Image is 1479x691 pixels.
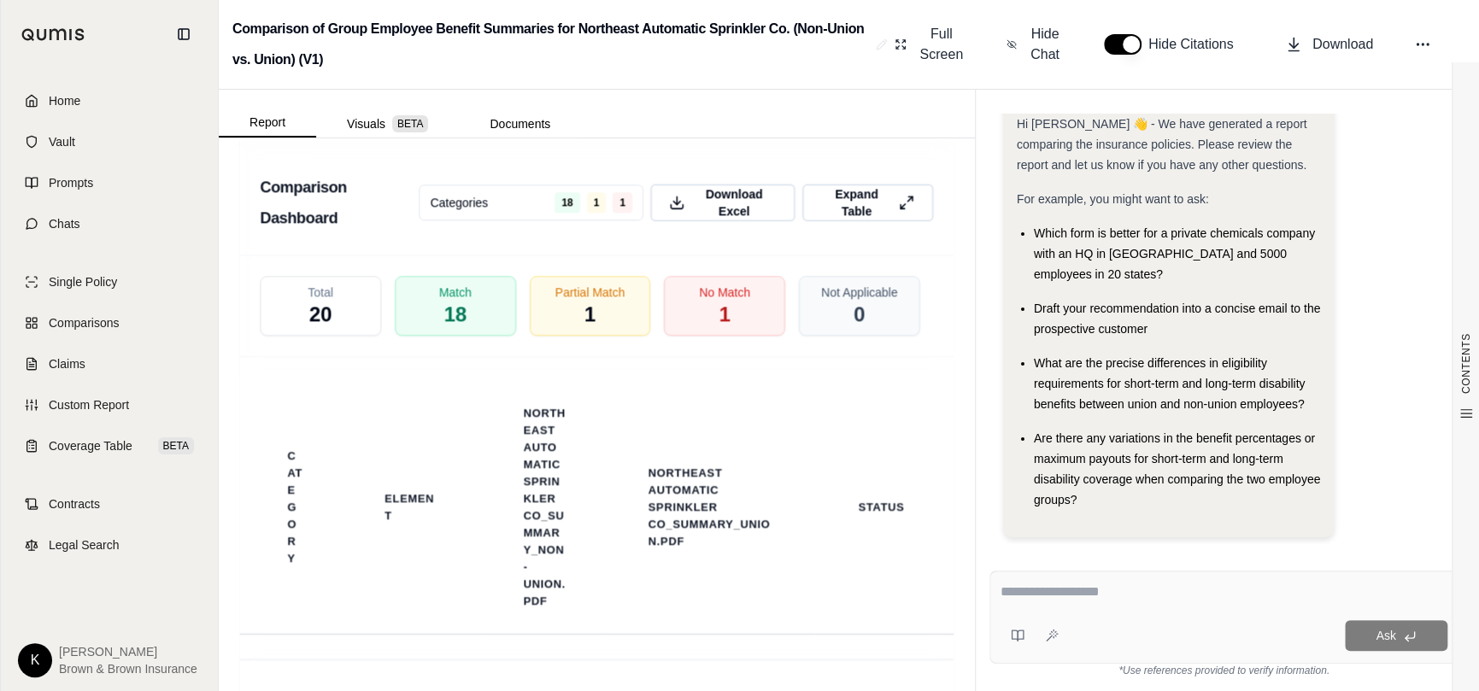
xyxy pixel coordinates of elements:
h2: Comparison of Group Employee Benefit Summaries for Northeast Automatic Sprinkler Co. (Non-Union v... [232,14,869,75]
span: Vault [49,133,75,150]
span: Custom Report [49,396,129,413]
span: What are the precise differences in eligibility requirements for short-term and long-term disabil... [1034,356,1305,411]
span: 0 [854,301,865,328]
span: Are there any variations in the benefit percentages or maximum payouts for short-term and long-te... [1034,431,1320,507]
button: Download [1278,27,1380,61]
h3: Comparison Dashboard [260,172,419,234]
span: Single Policy [49,273,117,290]
span: Partial Match [555,284,625,301]
span: Match [439,284,472,301]
th: Element [364,480,461,535]
th: NORTHEAST AUTOMATIC SPRINKLER CO_Summary_Union.pdf [628,454,795,560]
th: Category [267,437,323,577]
span: Contracts [49,495,100,512]
span: Chats [49,215,80,232]
span: No Match [699,284,750,301]
span: Coverage Table [49,437,132,454]
span: Total [308,284,333,301]
a: Contracts [11,485,208,523]
button: Report [219,108,316,138]
a: Chats [11,205,208,243]
span: Legal Search [49,536,120,553]
a: Coverage TableBETA [11,427,208,465]
span: 18 [555,193,579,214]
span: Expand Table [821,186,892,220]
button: Visuals [316,110,459,138]
span: Hi [PERSON_NAME] 👋 - We have generated a report comparing the insurance policies. Please review t... [1017,117,1307,172]
th: NORTHEAST AUTOMATIC SPRINKLER CO_Summary_Non-Union.pdf [503,395,587,620]
span: 1 [719,301,730,328]
span: Draft your recommendation into a concise email to the prospective customer [1034,302,1320,336]
span: Hide Chat [1027,24,1063,65]
button: Collapse sidebar [170,20,197,48]
button: Categories1811 [420,185,643,221]
a: Single Policy [11,263,208,301]
span: Brown & Brown Insurance [59,660,197,677]
span: [PERSON_NAME] [59,643,197,660]
span: Categories [431,195,489,212]
span: Home [49,92,80,109]
img: Qumis Logo [21,28,85,41]
div: *Use references provided to verify information. [989,664,1458,677]
span: CONTENTS [1459,333,1473,394]
a: Comparisons [11,304,208,342]
span: Hide Citations [1148,34,1244,55]
a: Custom Report [11,386,208,424]
span: Download [1312,34,1373,55]
button: Expand Table [802,184,934,222]
span: Comparisons [49,314,119,331]
span: 1 [613,193,632,214]
a: Prompts [11,164,208,202]
span: 20 [309,301,332,328]
button: Full Screen [888,17,972,72]
a: Home [11,82,208,120]
a: Legal Search [11,526,208,564]
span: Which form is better for a private chemicals company with an HQ in [GEOGRAPHIC_DATA] and 5000 emp... [1034,226,1315,281]
span: 1 [587,193,607,214]
span: 18 [444,301,467,328]
a: Claims [11,345,208,383]
button: Hide Chat [1000,17,1070,72]
button: Documents [459,110,581,138]
span: Ask [1376,629,1395,642]
span: Claims [49,355,85,372]
button: Download Excel [650,184,795,222]
span: For example, you might want to ask: [1017,192,1209,206]
span: Prompts [49,174,93,191]
span: Not Applicable [821,284,897,301]
span: 1 [584,301,596,328]
span: BETA [392,115,428,132]
a: Vault [11,123,208,161]
button: Ask [1345,620,1447,651]
span: Full Screen [917,24,965,65]
th: Status [837,489,924,526]
span: Download Excel [691,186,776,220]
span: BETA [158,437,194,454]
div: K [18,643,52,677]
